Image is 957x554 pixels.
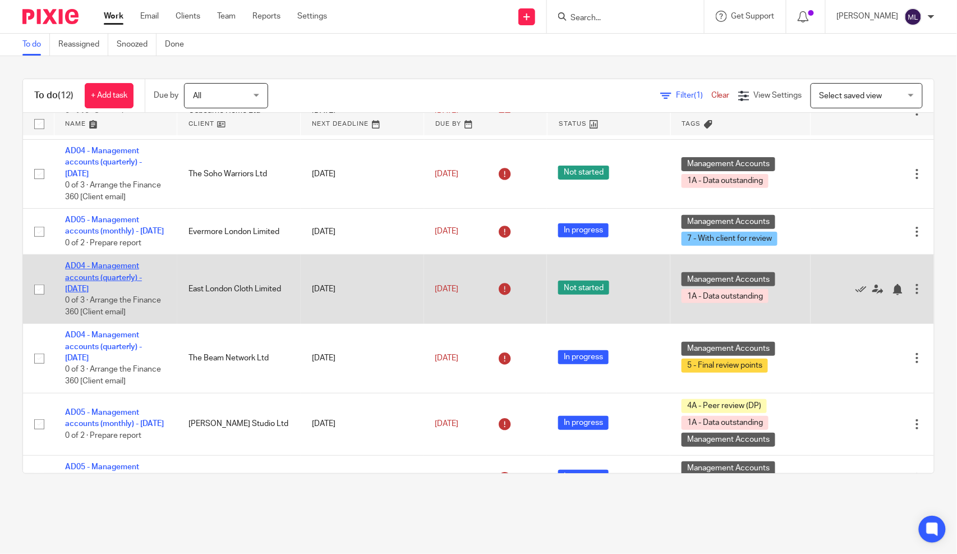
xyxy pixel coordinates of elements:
span: All [193,92,201,100]
span: In progress [558,223,609,237]
td: [DATE] [301,140,424,209]
h1: To do [34,90,73,102]
span: In progress [558,416,609,430]
img: Pixie [22,9,79,24]
a: AD04 - Management accounts (quarterly) - [DATE] [65,331,142,362]
span: Management Accounts [682,433,775,447]
a: Reassigned [58,34,108,56]
span: Select saved view [820,92,882,100]
span: Management Accounts [682,157,775,171]
td: [DATE] [301,255,424,324]
a: Clients [176,11,200,22]
span: Filter [676,91,711,99]
a: AD05 - Management accounts (monthly) - [DATE] [65,216,164,235]
span: (12) [58,91,73,100]
span: [DATE] [435,285,459,293]
span: 0 of 3 · Arrange the Finance 360 [Client email] [65,366,161,386]
a: Snoozed [117,34,157,56]
td: [DATE] [301,324,424,393]
span: In progress [558,470,609,484]
span: 1A - Data outstanding [682,174,769,188]
span: 0 of 3 · Arrange the Finance 360 [Client email] [65,181,161,201]
a: AD04 - Management accounts (quarterly) - [DATE] [65,262,142,293]
span: Tags [682,121,701,127]
a: Done [165,34,192,56]
td: [DATE] [301,209,424,255]
span: Management Accounts [682,461,775,475]
a: Clear [711,91,730,99]
span: 0 of 3 · Arrange the Finance 360 [Client email] [65,297,161,317]
td: Evermore London Limited [177,209,301,255]
a: Team [217,11,236,22]
span: Management Accounts [682,272,775,286]
a: Settings [297,11,327,22]
p: [PERSON_NAME] [837,11,899,22]
img: svg%3E [904,8,922,26]
a: AD05 - Management accounts (monthly) - [DATE] [65,463,164,482]
span: 1A - Data outstanding [682,289,769,303]
a: Work [104,11,123,22]
span: [DATE] [435,228,459,236]
a: AD05 - Management accounts (monthly) - [DATE] [65,409,164,428]
span: Not started [558,281,609,295]
td: [DATE] [301,455,424,501]
span: View Settings [754,91,802,99]
span: Get Support [731,12,775,20]
span: 1A - Data outstanding [682,416,769,430]
span: (1) [694,91,703,99]
span: In progress [558,350,609,364]
a: To do [22,34,50,56]
span: Management Accounts [682,342,775,356]
td: [DATE] [301,393,424,455]
a: + Add task [85,83,134,108]
td: The Beam Network Ltd [177,324,301,393]
td: The Soho Warriors Ltd [177,140,301,209]
td: East London Cloth Limited [177,255,301,324]
span: [DATE] [435,170,459,178]
span: 7 - With client for review [682,232,777,246]
span: [DATE] [435,354,459,362]
span: 0 of 2 · Prepare report [65,432,141,439]
span: 5 - Final review points [682,359,768,373]
a: Email [140,11,159,22]
span: 0 of 2 · Prepare report [65,239,141,247]
span: Not started [558,166,609,180]
td: [PERSON_NAME] Limited [177,455,301,501]
input: Search [569,13,670,24]
span: [DATE] [435,420,459,428]
a: Mark as done [855,283,872,295]
a: Reports [252,11,280,22]
a: AD04 - Management accounts (quarterly) - [DATE] [65,147,142,178]
td: [PERSON_NAME] Studio Ltd [177,393,301,455]
span: 4A - Peer review (DP) [682,399,767,413]
span: Management Accounts [682,215,775,229]
p: Due by [154,90,178,101]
